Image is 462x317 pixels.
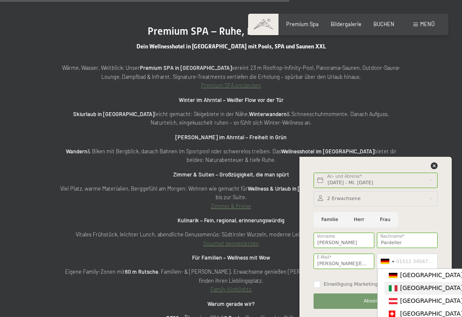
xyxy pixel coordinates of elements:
[201,82,261,89] a: Premium SPA entdecken
[203,240,259,247] a: Gourmet kennenlernen
[60,184,402,210] p: Viel Platz, warme Materialien, Berggefühl am Morgen: Wohnen wie gemacht für – vom Kuschelzimmer b...
[140,64,232,71] strong: Premium SPA in [GEOGRAPHIC_DATA]
[377,269,411,273] label: für evtl. Rückfragen
[60,230,402,248] p: Vitales Frühstück, leichter Lunch, abendliche Genussmenüs: Südtiroler Wurzeln, moderne Leichtigke...
[60,63,402,90] p: Wärme, Wasser, Weitblick: Unser vereint 23 m Rooftop-Infinity-Pool, Panorama-Saunen, Outdoor-Saun...
[136,43,326,50] span: Dein Wellnesshotel in [GEOGRAPHIC_DATA] mit Pools, SPA und Saunen XXL
[66,148,87,155] strong: Wandern
[210,286,252,293] a: Family Highlights
[60,147,402,164] p: & Biken mit Bergblick, danach Bahnen im Sportpool oder schwerelos treiben. Das bietet dir beides:...
[249,111,287,117] strong: Winterwandern
[178,217,284,224] strong: Kulinarik – Fein, regional, erinnerungswürdig
[175,134,287,141] strong: [PERSON_NAME] im Ahrntal – Freiheit in Grün
[60,267,402,293] p: Eigene Family-Zonen mit , Familien- & [PERSON_NAME]. Erwachsene genießen [PERSON_NAME] im – alle ...
[148,25,314,37] span: Premium SPA – Ruhe, Raum & Rituale
[314,293,438,309] button: Absenden
[377,254,438,269] input: 01512 3456789
[248,185,349,192] strong: Wellness & Urlaub in [GEOGRAPHIC_DATA]
[73,111,154,117] strong: Skiurlaub in [GEOGRAPHIC_DATA]
[60,110,402,127] p: leicht gemacht: Skigebiete in der Nähe, & Schneeschuhmomente. Danach Aufguss, Naturteich, eingeku...
[420,21,435,27] span: Menü
[207,300,255,307] strong: Warum gerade wir?
[324,281,378,288] span: Einwilligung Marketing
[331,21,361,27] a: Bildergalerie
[373,21,394,27] a: BUCHEN
[364,298,388,305] span: Absenden
[125,268,158,275] strong: 60 m Rutsche
[281,148,374,155] strong: Wellnesshotel im [GEOGRAPHIC_DATA]
[211,203,251,209] a: Zimmer & Preise
[377,254,397,269] div: Germany (Deutschland): +49
[192,254,270,261] strong: Für Familien – Wellness mit Wow
[179,96,284,103] strong: Winter im Ahrntal – Weißer Flow vor der Tür
[286,21,319,27] a: Premium Spa
[173,171,289,178] strong: Zimmer & Suiten – Großzügigkeit, die man spürt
